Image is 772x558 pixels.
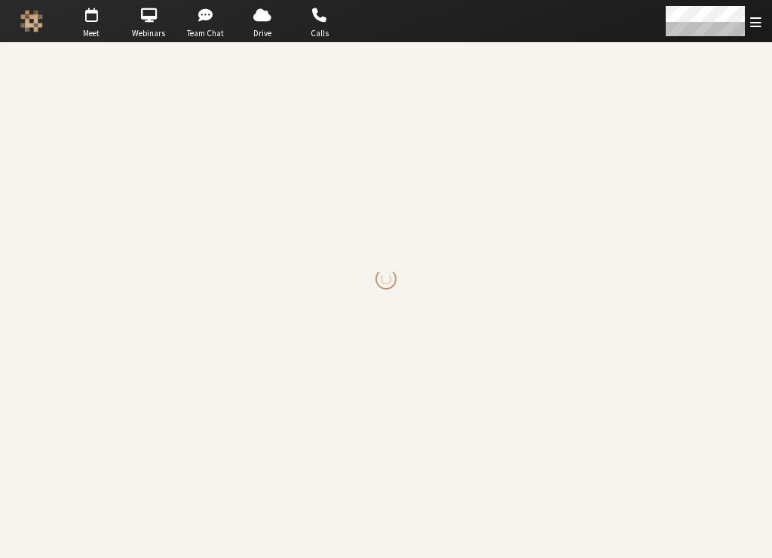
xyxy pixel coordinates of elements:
span: Drive [236,27,289,40]
span: Webinars [122,27,175,40]
span: Team Chat [179,27,232,40]
span: Calls [293,27,346,40]
img: Iotum [20,10,43,32]
span: Meet [65,27,118,40]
